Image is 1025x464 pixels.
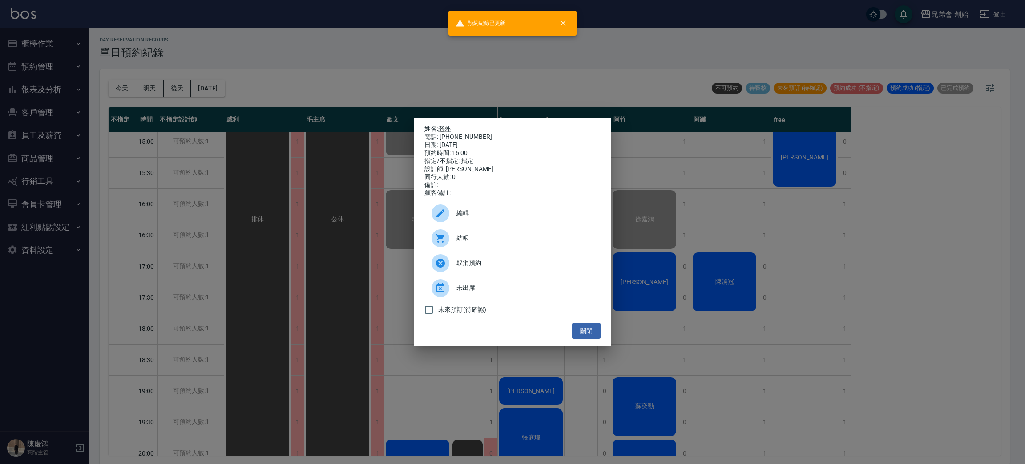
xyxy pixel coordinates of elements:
div: 預約時間: 16:00 [424,149,601,157]
div: 日期: [DATE] [424,141,601,149]
span: 未出席 [456,283,593,293]
div: 編輯 [424,201,601,226]
span: 預約紀錄已更新 [456,19,505,28]
div: 取消預約 [424,251,601,276]
span: 編輯 [456,208,593,218]
span: 未來預訂(待確認) [438,305,486,314]
a: 老外 [438,125,451,132]
div: 未出席 [424,276,601,301]
div: 顧客備註: [424,189,601,197]
button: 關閉 [572,323,601,339]
p: 姓名: [424,125,601,133]
span: 取消預約 [456,258,593,268]
div: 備註: [424,181,601,189]
a: 結帳 [424,226,601,251]
span: 結帳 [456,233,593,243]
div: 指定/不指定: 指定 [424,157,601,165]
button: close [553,13,573,33]
div: 設計師: [PERSON_NAME] [424,165,601,173]
div: 電話: [PHONE_NUMBER] [424,133,601,141]
div: 同行人數: 0 [424,173,601,181]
